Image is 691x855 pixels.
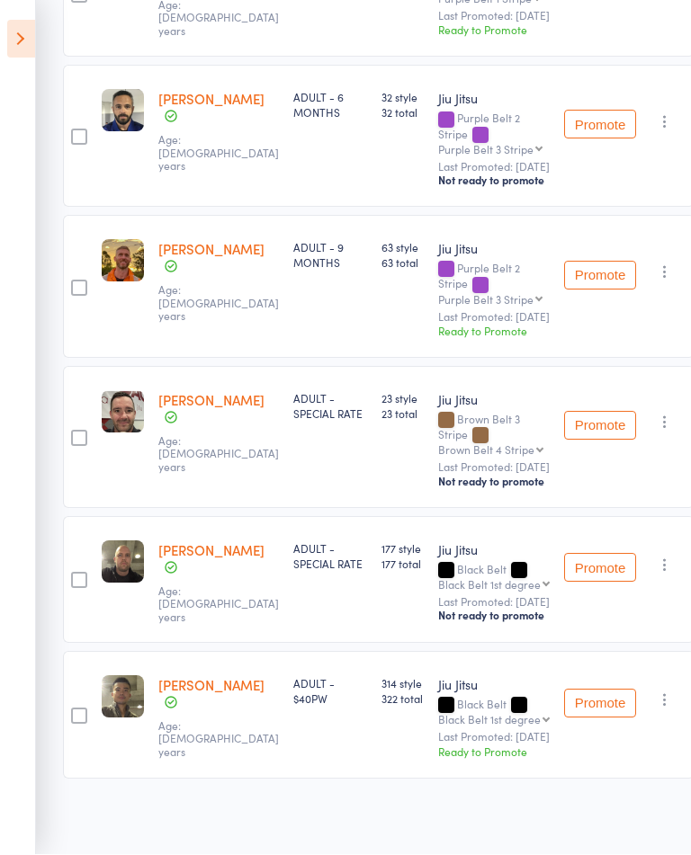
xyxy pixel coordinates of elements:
img: image1688469192.png [102,541,144,583]
span: Age: [DEMOGRAPHIC_DATA] years [158,433,279,475]
span: 32 total [381,105,424,120]
span: 314 style [381,676,424,691]
a: [PERSON_NAME] [158,391,265,410]
span: Age: [DEMOGRAPHIC_DATA] years [158,282,279,324]
span: 32 style [381,90,424,105]
a: [PERSON_NAME] [158,90,265,109]
span: 177 style [381,541,424,557]
div: Brown Belt 3 Stripe [438,414,550,456]
div: Brown Belt 4 Stripe [438,444,534,456]
div: Jiu Jitsu [438,90,550,108]
div: Black Belt 1st degree [438,714,541,726]
button: Promote [564,412,636,441]
a: [PERSON_NAME] [158,541,265,560]
button: Promote [564,262,636,290]
small: Last Promoted: [DATE] [438,311,550,324]
span: Age: [DEMOGRAPHIC_DATA] years [158,718,279,760]
div: Not ready to promote [438,475,550,489]
div: Jiu Jitsu [438,391,550,409]
div: Black Belt 1st degree [438,579,541,591]
span: 63 style [381,240,424,255]
img: image1688468864.png [102,240,144,282]
div: Not ready to promote [438,174,550,188]
div: Purple Belt 3 Stripe [438,294,534,306]
span: 23 total [381,406,424,422]
a: [PERSON_NAME] [158,240,265,259]
span: 177 total [381,557,424,572]
div: Ready to Promote [438,744,550,760]
div: Ready to Promote [438,324,550,339]
button: Promote [564,690,636,718]
img: image1688462307.png [102,676,144,718]
div: Jiu Jitsu [438,541,550,559]
div: Purple Belt 3 Stripe [438,144,534,156]
div: Not ready to promote [438,609,550,623]
span: Age: [DEMOGRAPHIC_DATA] years [158,132,279,174]
div: Jiu Jitsu [438,240,550,258]
img: image1688701163.png [102,90,144,132]
div: Black Belt [438,699,550,726]
div: ADULT - SPECIAL RATE [293,391,367,422]
div: ADULT - $40PW [293,676,367,707]
small: Last Promoted: [DATE] [438,596,550,609]
div: Purple Belt 2 Stripe [438,112,550,155]
div: ADULT - 6 MONTHS [293,90,367,120]
div: Jiu Jitsu [438,676,550,694]
small: Last Promoted: [DATE] [438,461,550,474]
span: Age: [DEMOGRAPHIC_DATA] years [158,583,279,625]
a: [PERSON_NAME] [158,676,265,695]
small: Last Promoted: [DATE] [438,161,550,174]
span: 63 total [381,255,424,271]
div: Ready to Promote [438,22,550,38]
small: Last Promoted: [DATE] [438,731,550,744]
img: image1687751431.png [102,391,144,433]
button: Promote [564,111,636,139]
div: Black Belt [438,564,550,591]
div: Purple Belt 2 Stripe [438,263,550,305]
div: ADULT - SPECIAL RATE [293,541,367,572]
span: 23 style [381,391,424,406]
small: Last Promoted: [DATE] [438,10,550,22]
span: 322 total [381,691,424,707]
div: ADULT - 9 MONTHS [293,240,367,271]
button: Promote [564,554,636,583]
